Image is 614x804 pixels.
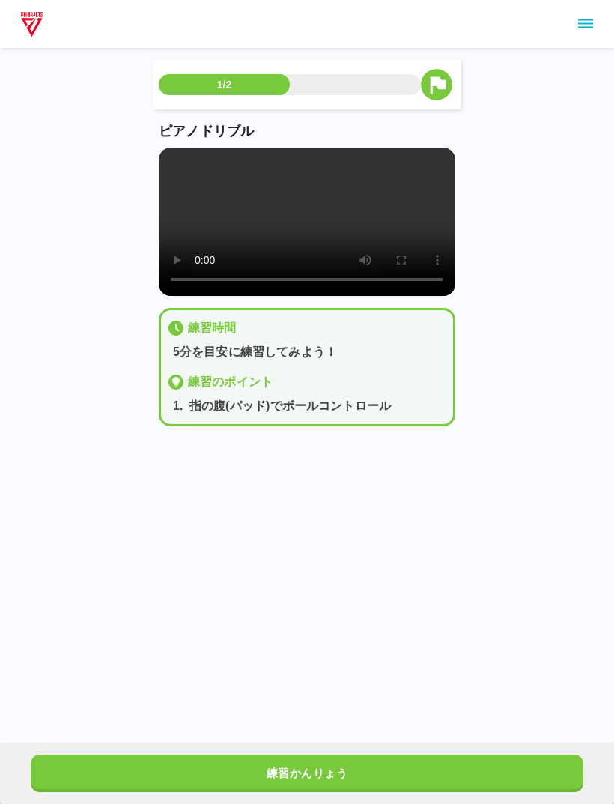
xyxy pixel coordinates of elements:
p: 練習のポイント [188,373,273,391]
p: ピアノドリブル [159,121,455,142]
p: 1 . [173,397,183,415]
p: 1/2 [217,77,232,92]
p: 指の腹(パッド)でボールコントロール [189,397,391,415]
button: 練習かんりょう [31,755,583,792]
button: sidemenu [573,11,598,37]
p: 練習時間 [188,319,237,337]
p: 5分を目安に練習してみよう！ [173,343,447,361]
img: dummy [18,9,46,39]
